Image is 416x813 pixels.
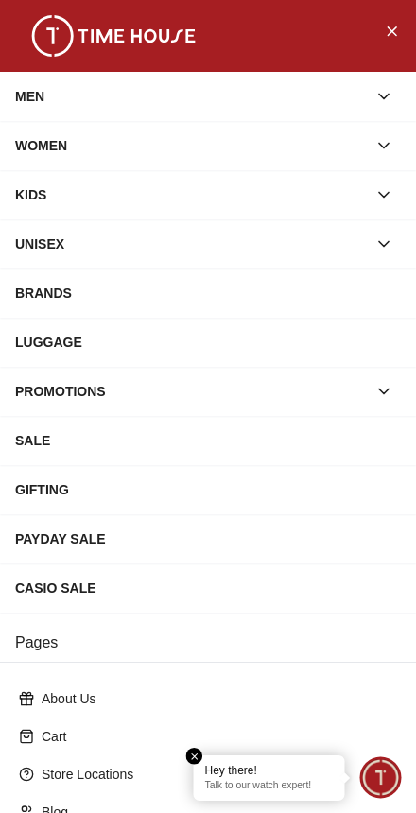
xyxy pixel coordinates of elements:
[205,780,334,793] p: Talk to our watch expert!
[15,129,367,163] div: WOMEN
[360,757,402,799] div: Chat Widget
[15,424,401,458] div: SALE
[15,325,401,359] div: LUGGAGE
[15,178,367,212] div: KIDS
[15,227,367,261] div: UNISEX
[15,79,367,113] div: MEN
[42,689,390,708] p: About Us
[376,15,407,45] button: Close Menu
[15,276,401,310] div: BRANDS
[42,727,390,746] p: Cart
[42,765,390,784] p: Store Locations
[15,374,367,408] div: PROMOTIONS
[15,522,401,556] div: PAYDAY SALE
[15,473,401,507] div: GIFTING
[205,763,334,778] div: Hey there!
[19,15,208,57] img: ...
[15,571,401,605] div: CASIO SALE
[186,748,203,765] em: Close tooltip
